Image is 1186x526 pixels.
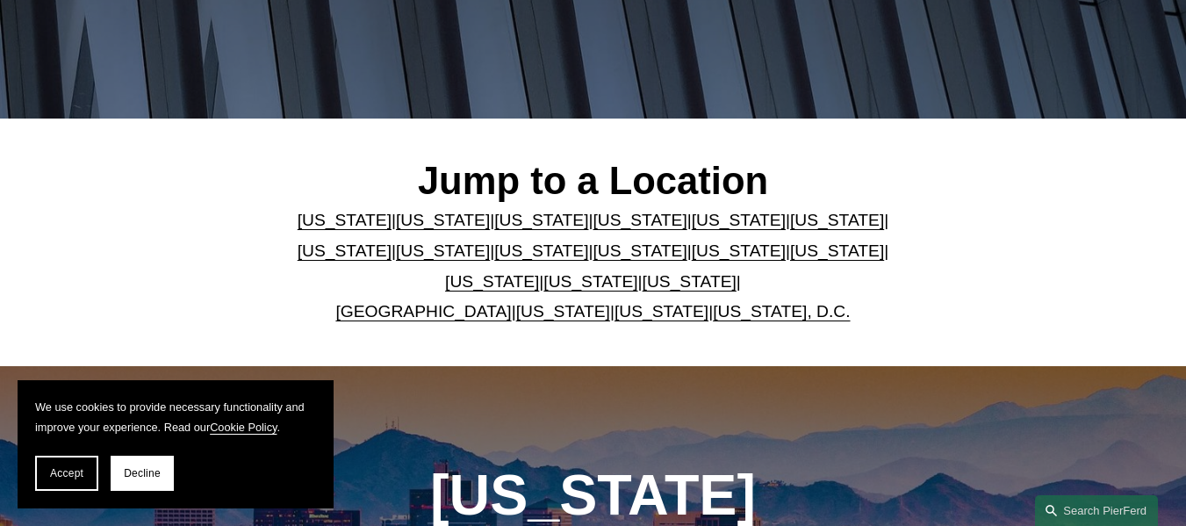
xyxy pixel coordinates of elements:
[396,211,490,229] a: [US_STATE]
[124,467,161,479] span: Decline
[494,241,588,260] a: [US_STATE]
[593,211,686,229] a: [US_STATE]
[593,241,686,260] a: [US_STATE]
[298,211,392,229] a: [US_STATE]
[1035,495,1158,526] a: Search this site
[615,302,708,321] a: [US_STATE]
[692,211,786,229] a: [US_STATE]
[35,456,98,491] button: Accept
[790,241,884,260] a: [US_STATE]
[268,205,918,328] p: | | | | | | | | | | | | | | | | | |
[210,421,277,434] a: Cookie Policy
[396,241,490,260] a: [US_STATE]
[298,241,392,260] a: [US_STATE]
[50,467,83,479] span: Accept
[335,302,511,321] a: [GEOGRAPHIC_DATA]
[494,211,588,229] a: [US_STATE]
[713,302,850,321] a: [US_STATE], D.C.
[692,241,786,260] a: [US_STATE]
[35,398,316,438] p: We use cookies to provide necessary functionality and improve your experience. Read our .
[643,272,737,291] a: [US_STATE]
[445,272,539,291] a: [US_STATE]
[268,158,918,205] h2: Jump to a Location
[516,302,610,321] a: [US_STATE]
[18,380,334,508] section: Cookie banner
[543,272,637,291] a: [US_STATE]
[111,456,174,491] button: Decline
[790,211,884,229] a: [US_STATE]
